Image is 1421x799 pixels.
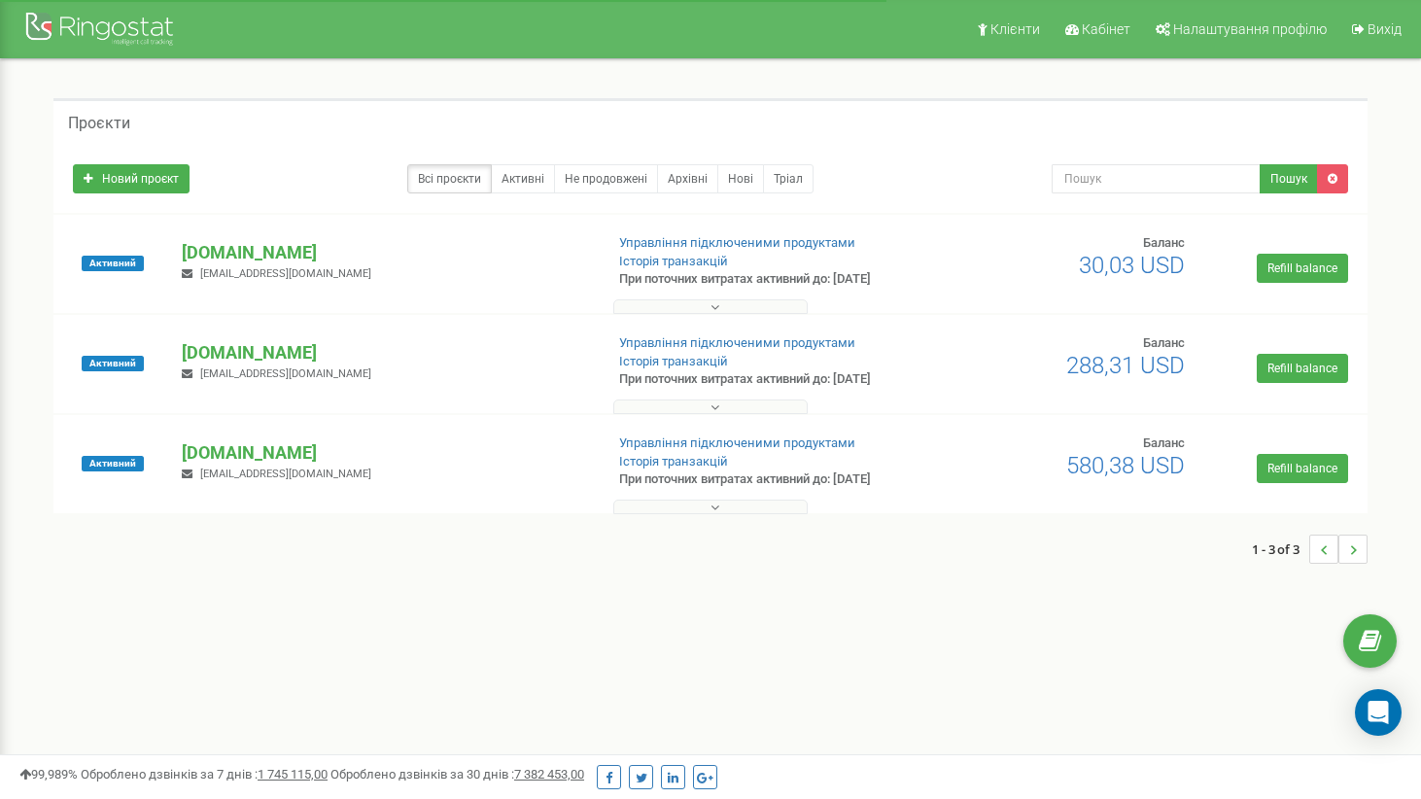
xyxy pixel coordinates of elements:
[1257,354,1348,383] a: Refill balance
[657,164,718,193] a: Архівні
[200,367,371,380] span: [EMAIL_ADDRESS][DOMAIN_NAME]
[200,267,371,280] span: [EMAIL_ADDRESS][DOMAIN_NAME]
[514,767,584,782] u: 7 382 453,00
[1252,515,1368,583] nav: ...
[1066,452,1185,479] span: 580,38 USD
[182,340,587,365] p: [DOMAIN_NAME]
[82,356,144,371] span: Активний
[619,454,728,469] a: Історія транзакцій
[19,767,78,782] span: 99,989%
[1079,252,1185,279] span: 30,03 USD
[619,370,917,389] p: При поточних витратах активний до: [DATE]
[619,270,917,289] p: При поточних витратах активний до: [DATE]
[990,21,1040,37] span: Клієнти
[619,254,728,268] a: Історія транзакцій
[1066,352,1185,379] span: 288,31 USD
[1260,164,1318,193] button: Пошук
[1257,454,1348,483] a: Refill balance
[619,470,917,489] p: При поточних витратах активний до: [DATE]
[1082,21,1130,37] span: Кабінет
[82,256,144,271] span: Активний
[330,767,584,782] span: Оброблено дзвінків за 30 днів :
[407,164,492,193] a: Всі проєкти
[81,767,328,782] span: Оброблено дзвінків за 7 днів :
[1173,21,1327,37] span: Налаштування профілю
[24,8,180,53] img: Ringostat Logo
[1143,235,1185,250] span: Баланс
[1143,435,1185,450] span: Баланс
[73,164,190,193] a: Новий проєкт
[1257,254,1348,283] a: Refill balance
[1252,535,1309,564] span: 1 - 3 of 3
[1143,335,1185,350] span: Баланс
[82,456,144,471] span: Активний
[619,335,855,350] a: Управління підключеними продуктами
[554,164,658,193] a: Не продовжені
[182,440,587,466] p: [DOMAIN_NAME]
[200,468,371,480] span: [EMAIL_ADDRESS][DOMAIN_NAME]
[619,235,855,250] a: Управління підключеними продуктами
[763,164,814,193] a: Тріал
[1355,689,1402,736] div: Open Intercom Messenger
[1052,164,1262,193] input: Пошук
[1368,21,1402,37] span: Вихід
[258,767,328,782] u: 1 745 115,00
[619,435,855,450] a: Управління підключеними продуктами
[68,115,130,132] h5: Проєкти
[491,164,555,193] a: Активні
[182,240,587,265] p: [DOMAIN_NAME]
[619,354,728,368] a: Історія транзакцій
[717,164,764,193] a: Нові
